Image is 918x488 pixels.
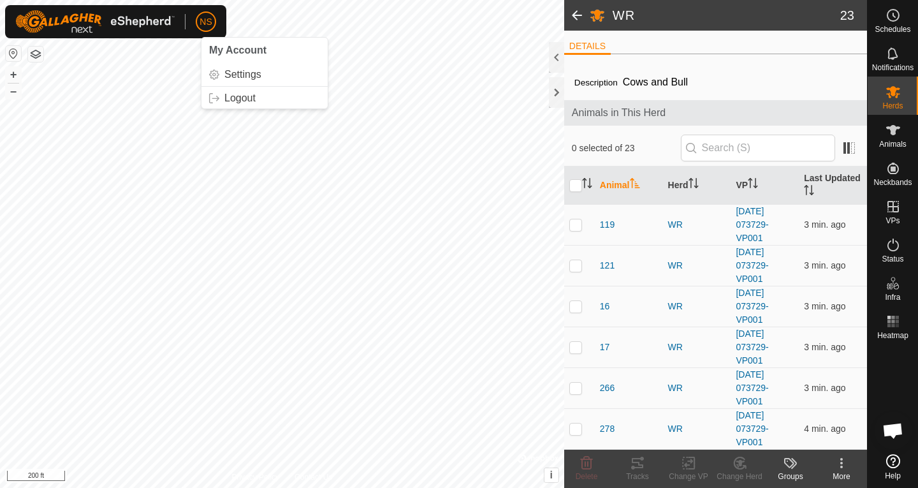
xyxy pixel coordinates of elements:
th: Herd [663,166,731,205]
div: WR [668,300,726,313]
span: Oct 6, 2025, 9:05 AM [804,424,845,434]
span: Oct 6, 2025, 9:05 AM [804,219,845,230]
span: 23 [840,6,854,25]
button: + [6,67,21,82]
input: Search (S) [681,135,835,161]
span: 121 [600,259,615,272]
div: WR [668,381,726,395]
span: 119 [600,218,615,232]
span: Oct 6, 2025, 9:05 AM [804,301,845,311]
a: [DATE] 073729-VP001 [736,247,768,284]
button: Reset Map [6,46,21,61]
span: 16 [600,300,610,313]
th: Last Updated [799,166,867,205]
div: More [816,471,867,482]
li: DETAILS [564,40,611,55]
div: Change Herd [714,471,765,482]
a: [DATE] 073729-VP001 [736,206,768,243]
span: Oct 6, 2025, 9:05 AM [804,260,845,270]
a: Logout [201,88,328,108]
button: Map Layers [28,47,43,62]
a: Settings [201,64,328,85]
div: Change VP [663,471,714,482]
span: NS [200,15,212,29]
a: [DATE] 073729-VP001 [736,369,768,406]
span: VPs [885,217,900,225]
p-sorticon: Activate to sort [630,180,640,190]
span: i [550,470,553,480]
span: 0 selected of 23 [572,142,681,155]
a: Help [868,449,918,485]
div: WR [668,422,726,436]
span: Infra [885,293,900,301]
span: Help [885,472,901,480]
h2: WR [613,8,840,23]
a: Contact Us [295,471,332,483]
a: Privacy Policy [231,471,279,483]
span: My Account [209,45,266,55]
span: Logout [224,93,256,103]
p-sorticon: Activate to sort [688,180,699,190]
p-sorticon: Activate to sort [804,187,814,197]
th: VP [731,166,799,205]
span: Oct 6, 2025, 9:05 AM [804,383,845,393]
div: WR [668,259,726,272]
p-sorticon: Activate to sort [582,180,592,190]
span: Cows and Bull [618,71,693,92]
div: WR [668,218,726,232]
span: Schedules [875,26,910,33]
th: Animal [595,166,663,205]
span: Herds [882,102,903,110]
span: Oct 6, 2025, 9:05 AM [804,342,845,352]
span: Settings [224,70,261,80]
div: Tracks [612,471,663,482]
span: Neckbands [873,179,912,186]
span: 278 [600,422,615,436]
span: Delete [576,472,598,481]
div: Groups [765,471,816,482]
img: Gallagher Logo [15,10,175,33]
span: Notifications [872,64,914,71]
div: WR [668,341,726,354]
span: 266 [600,381,615,395]
a: [DATE] 073729-VP001 [736,288,768,325]
span: 17 [600,341,610,354]
p-sorticon: Activate to sort [748,180,758,190]
button: – [6,84,21,99]
span: Heatmap [877,332,908,339]
label: Description [574,78,618,87]
span: Status [882,255,903,263]
span: Animals [879,140,907,148]
div: Open chat [874,411,912,450]
button: i [544,468,558,482]
a: [DATE] 073729-VP001 [736,329,768,366]
a: [DATE] 073729-VP001 [736,410,768,447]
span: Animals in This Herd [572,105,859,121]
